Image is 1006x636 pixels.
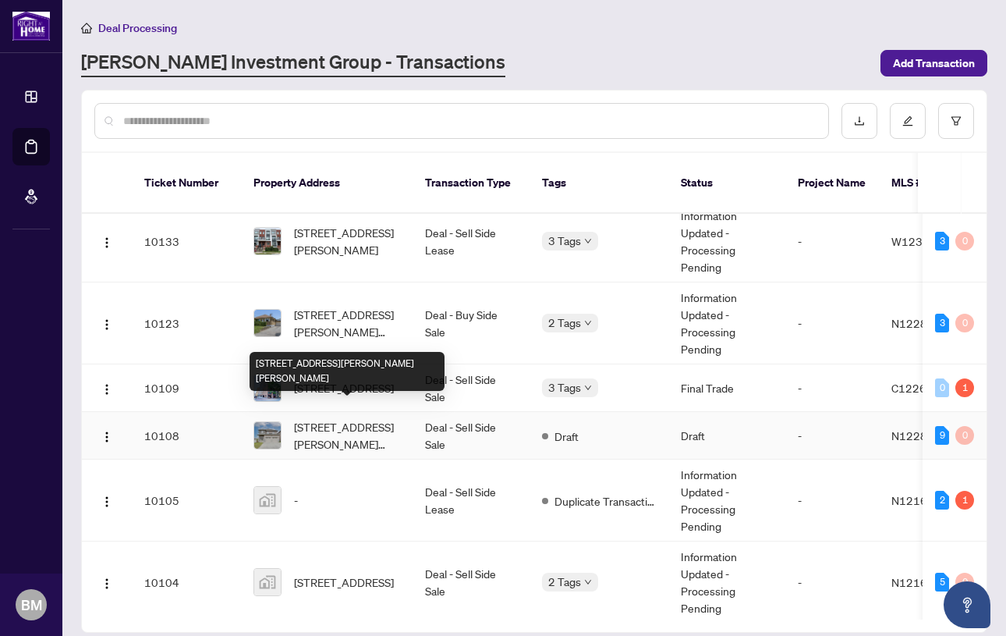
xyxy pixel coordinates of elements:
[668,412,785,460] td: Draft
[254,228,281,254] img: thumbnail-img
[294,306,400,340] span: [STREET_ADDRESS][PERSON_NAME][PERSON_NAME]
[951,115,962,126] span: filter
[94,311,119,336] button: Logo
[785,201,879,282] td: -
[584,237,592,245] span: down
[101,577,113,590] img: Logo
[935,378,949,397] div: 0
[241,153,413,214] th: Property Address
[668,282,785,364] td: Information Updated - Processing Pending
[413,153,530,214] th: Transaction Type
[413,282,530,364] td: Deal - Buy Side Sale
[81,49,505,77] a: [PERSON_NAME] Investment Group - Transactions
[893,51,975,76] span: Add Transaction
[935,491,949,510] div: 2
[891,493,955,507] span: N12164468
[935,426,949,445] div: 9
[668,201,785,282] td: Information Updated - Processing Pending
[891,316,955,330] span: N12283990
[785,412,879,460] td: -
[785,542,879,624] td: -
[935,314,949,332] div: 3
[935,232,949,250] div: 3
[584,384,592,392] span: down
[413,412,530,460] td: Deal - Sell Side Sale
[294,492,298,509] span: -
[584,319,592,327] span: down
[94,229,119,254] button: Logo
[668,153,785,214] th: Status
[132,412,241,460] td: 10108
[94,423,119,448] button: Logo
[101,496,113,508] img: Logo
[584,578,592,586] span: down
[132,153,241,214] th: Ticket Number
[891,575,955,589] span: N12164468
[94,570,119,595] button: Logo
[548,378,581,396] span: 3 Tags
[554,492,656,510] span: Duplicate Transaction
[294,574,394,591] span: [STREET_ADDRESS]
[94,488,119,513] button: Logo
[955,378,974,397] div: 1
[938,103,974,139] button: filter
[132,460,241,542] td: 10105
[880,50,987,76] button: Add Transaction
[98,21,177,35] span: Deal Processing
[132,282,241,364] td: 10123
[890,103,926,139] button: edit
[21,594,42,616] span: BM
[891,381,955,395] span: C12266292
[548,314,581,332] span: 2 Tags
[548,232,581,250] span: 3 Tags
[413,201,530,282] td: Deal - Sell Side Lease
[841,103,877,139] button: download
[413,460,530,542] td: Deal - Sell Side Lease
[785,460,879,542] td: -
[101,383,113,396] img: Logo
[132,542,241,624] td: 10104
[294,418,400,453] span: [STREET_ADDRESS][PERSON_NAME][PERSON_NAME]
[548,573,581,591] span: 2 Tags
[955,491,974,510] div: 1
[785,282,879,364] td: -
[294,224,400,258] span: [STREET_ADDRESS][PERSON_NAME]
[955,232,974,250] div: 0
[101,318,113,331] img: Logo
[254,422,281,449] img: thumbnail-img
[413,542,530,624] td: Deal - Sell Side Sale
[668,542,785,624] td: Information Updated - Processing Pending
[254,569,281,595] img: thumbnail-img
[668,460,785,542] td: Information Updated - Processing Pending
[955,573,974,592] div: 0
[944,581,990,628] button: Open asap
[81,23,92,34] span: home
[668,364,785,412] td: Final Trade
[955,426,974,445] div: 0
[254,487,281,513] img: thumbnail-img
[530,153,668,214] th: Tags
[902,115,913,126] span: edit
[94,375,119,400] button: Logo
[413,364,530,412] td: Deal - Sell Side Sale
[891,234,958,248] span: W12321822
[250,352,445,391] div: [STREET_ADDRESS][PERSON_NAME][PERSON_NAME]
[854,115,865,126] span: download
[785,153,879,214] th: Project Name
[879,153,972,214] th: MLS #
[554,428,579,445] span: Draft
[101,236,113,249] img: Logo
[955,314,974,332] div: 0
[254,310,281,336] img: thumbnail-img
[891,428,955,442] span: N12285992
[935,573,949,592] div: 5
[101,431,113,443] img: Logo
[132,201,241,282] td: 10133
[132,364,241,412] td: 10109
[785,364,879,412] td: -
[12,12,50,41] img: logo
